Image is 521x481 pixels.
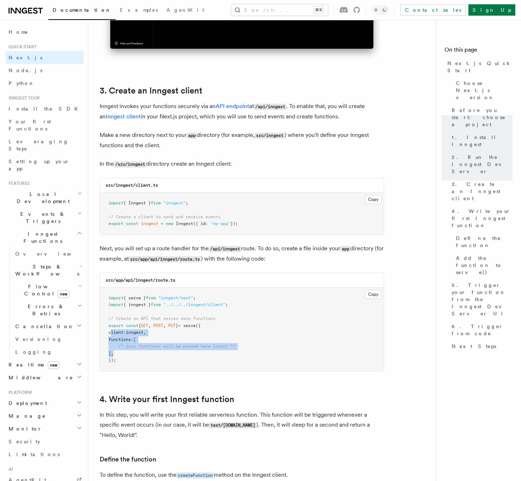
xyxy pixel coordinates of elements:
[6,412,46,419] span: Manage
[176,472,214,479] code: createFunction
[196,323,201,328] span: ({
[166,7,204,13] span: AgentKit
[100,86,202,96] a: 3. Create an Inngest client
[452,282,512,317] span: 5. Trigger your function from the Inngest Dev Server UI
[166,221,173,226] span: new
[163,201,186,205] span: "inngest"
[100,101,384,122] p: Inngest invokes your functions securely via an at . To enable that, you will create an in your Ne...
[9,55,42,60] span: Next.js
[123,201,151,205] span: { Inngest }
[123,302,151,307] span: { inngest }
[106,183,158,188] code: src/inngest/client.ts
[449,279,512,320] a: 5. Trigger your function from the Inngest Dev Server UI
[6,64,84,77] a: Node.js
[15,251,89,257] span: Overview
[120,7,158,13] span: Examples
[187,133,197,139] code: app
[6,410,84,422] button: Manage
[106,113,141,120] a: Inngest client
[452,208,512,229] span: 4. Write your first Inngest function
[193,295,196,300] span: ;
[6,358,84,371] button: Realtimenew
[100,159,384,169] p: In the directory create an Inngest client:
[148,323,151,328] span: ,
[183,323,196,328] span: serve
[452,181,512,202] span: 3. Create an Inngest client
[209,246,241,252] code: /api/inngest
[6,188,84,208] button: Local Development
[108,323,123,328] span: export
[209,422,256,428] code: test/[DOMAIN_NAME]
[15,336,62,342] span: Versioning
[158,295,193,300] span: "inngest/next"
[161,221,163,226] span: =
[12,303,77,317] span: Errors & Retries
[12,300,84,320] button: Errors & Retries
[123,295,146,300] span: { serve }
[6,210,78,225] span: Events & Triggers
[9,451,60,457] span: Limitations
[452,107,512,128] span: Before you start: choose a project
[9,80,34,86] span: Python
[452,134,512,148] span: 1. Install Inngest
[58,290,69,298] span: new
[168,323,176,328] span: PUT
[9,106,82,112] span: Install the SDK
[449,151,512,178] a: 2. Run the Inngest Dev Server
[176,471,214,478] a: createFunction
[314,6,324,14] kbd: ⌘K
[445,57,512,77] a: Next.js Quick Start
[6,448,84,461] a: Limitations
[163,323,166,328] span: ,
[143,330,146,335] span: ,
[111,351,113,356] span: ,
[100,244,384,264] p: Next, you will set up a route handler for the route. To do so, create a file inside your director...
[6,208,84,228] button: Events & Triggers
[6,115,84,135] a: Your first Functions
[372,6,389,14] button: Toggle dark mode
[468,4,515,16] a: Sign Up
[6,371,84,384] button: Middleware
[151,201,161,205] span: from
[12,333,84,346] a: Versioning
[108,302,123,307] span: import
[456,235,512,249] span: Define the function
[162,2,208,19] a: AgentKit
[452,343,496,350] span: Next Steps
[449,205,512,232] a: 4. Write your first Inngest function
[6,228,84,247] button: Inngest Functions
[9,119,51,132] span: Your first Functions
[146,295,156,300] span: from
[12,247,84,260] a: Overview
[365,290,382,299] button: Copy
[100,410,384,440] p: In this step, you will write your first reliable serverless function. This function will be trigg...
[131,337,133,342] span: :
[129,256,201,262] code: src/app/api/inngest/route.ts
[6,397,84,410] button: Deployment
[452,323,512,337] span: 6. Trigger from code
[6,422,84,435] button: Monitor
[100,394,234,404] a: 4. Write your first Inngest function
[365,195,382,204] button: Copy
[163,302,225,307] span: "../../../inngest/client"
[9,28,28,36] span: Home
[133,337,136,342] span: [
[449,178,512,205] a: 3. Create an Inngest client
[6,466,13,472] span: AI
[225,302,228,307] span: ;
[6,425,42,432] span: Monitor
[176,323,178,328] span: }
[6,181,30,186] span: Features
[53,7,111,13] span: Documentation
[453,232,512,252] a: Define the function
[12,283,78,297] span: Flow Control
[141,323,148,328] span: GET
[108,295,123,300] span: import
[6,247,84,358] div: Inngest Functions
[106,278,175,283] code: src/app/api/inngest/route.ts
[449,131,512,151] a: 1. Install Inngest
[449,340,512,353] a: Next Steps
[114,161,146,167] code: /src/inngest
[9,439,40,444] span: Security
[12,260,84,280] button: Steps & Workflows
